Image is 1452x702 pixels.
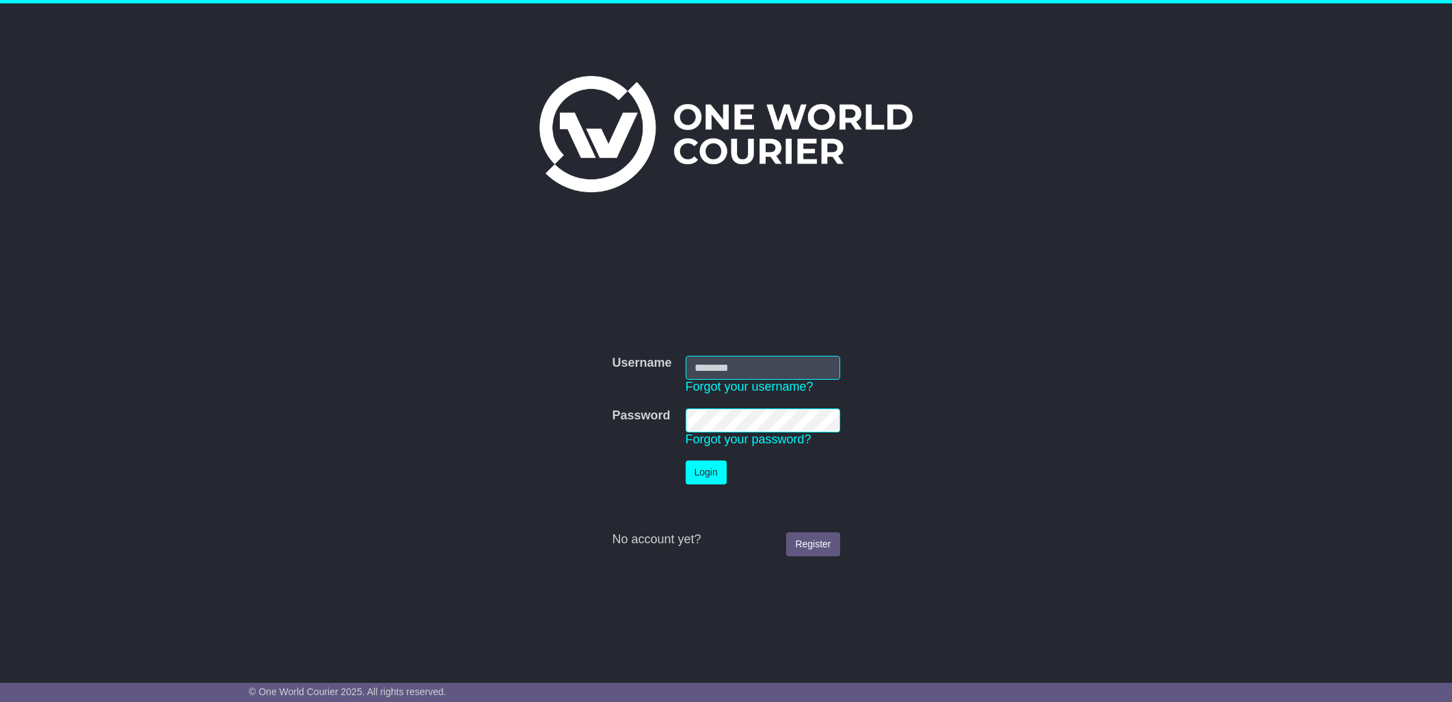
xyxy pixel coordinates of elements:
[249,686,446,697] span: © One World Courier 2025. All rights reserved.
[686,460,727,484] button: Login
[612,532,839,547] div: No account yet?
[612,356,671,371] label: Username
[686,380,814,393] a: Forgot your username?
[686,432,811,446] a: Forgot your password?
[786,532,839,556] a: Register
[539,76,913,192] img: One World
[612,408,670,424] label: Password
